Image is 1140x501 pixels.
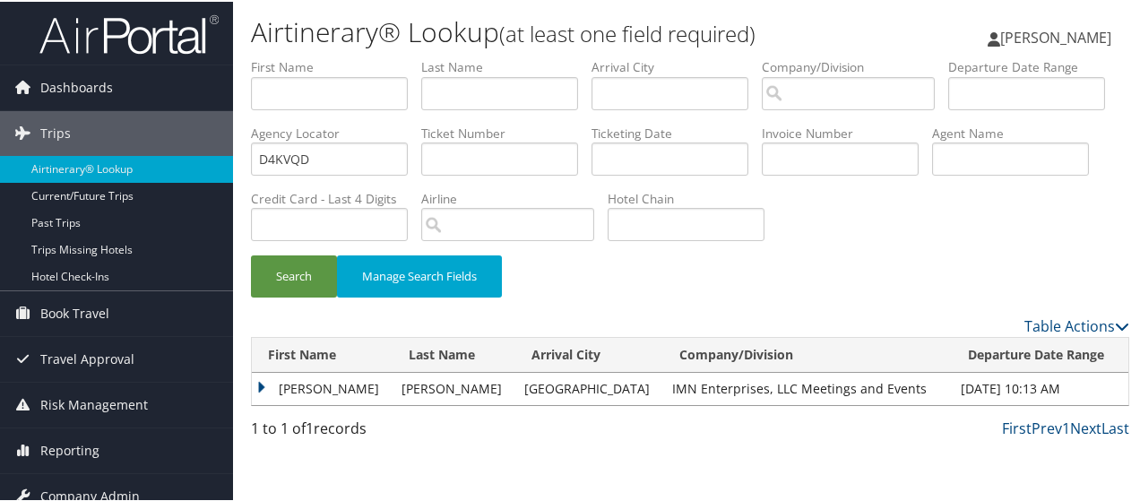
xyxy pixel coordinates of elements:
span: Reporting [40,427,99,471]
button: Manage Search Fields [337,254,502,296]
span: Book Travel [40,289,109,334]
a: 1 [1062,417,1070,436]
a: Prev [1032,417,1062,436]
label: Credit Card - Last 4 Digits [251,188,421,206]
td: [GEOGRAPHIC_DATA] [515,371,663,403]
a: Table Actions [1024,315,1129,334]
span: Trips [40,109,71,154]
label: Ticketing Date [592,123,762,141]
span: Risk Management [40,381,148,426]
label: First Name [251,56,421,74]
div: 1 to 1 of records [251,416,451,446]
label: Last Name [421,56,592,74]
span: [PERSON_NAME] [1000,26,1111,46]
a: Last [1101,417,1129,436]
label: Arrival City [592,56,762,74]
label: Airline [421,188,608,206]
button: Search [251,254,337,296]
td: IMN Enterprises, LLC Meetings and Events [663,371,952,403]
a: Next [1070,417,1101,436]
h1: Airtinerary® Lookup [251,12,836,49]
span: 1 [306,417,314,436]
a: [PERSON_NAME] [988,9,1129,63]
td: [PERSON_NAME] [252,371,393,403]
label: Invoice Number [762,123,932,141]
a: First [1002,417,1032,436]
span: Travel Approval [40,335,134,380]
label: Departure Date Range [948,56,1118,74]
label: Hotel Chain [608,188,778,206]
td: [PERSON_NAME] [393,371,514,403]
label: Ticket Number [421,123,592,141]
label: Company/Division [762,56,948,74]
th: Company/Division [663,336,952,371]
td: [DATE] 10:13 AM [952,371,1128,403]
span: Dashboards [40,64,113,108]
th: Arrival City: activate to sort column descending [515,336,663,371]
th: Last Name: activate to sort column ascending [393,336,514,371]
img: airportal-logo.png [39,12,219,54]
label: Agency Locator [251,123,421,141]
small: (at least one field required) [499,17,756,47]
th: First Name: activate to sort column ascending [252,336,393,371]
th: Departure Date Range: activate to sort column ascending [952,336,1128,371]
label: Agent Name [932,123,1102,141]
